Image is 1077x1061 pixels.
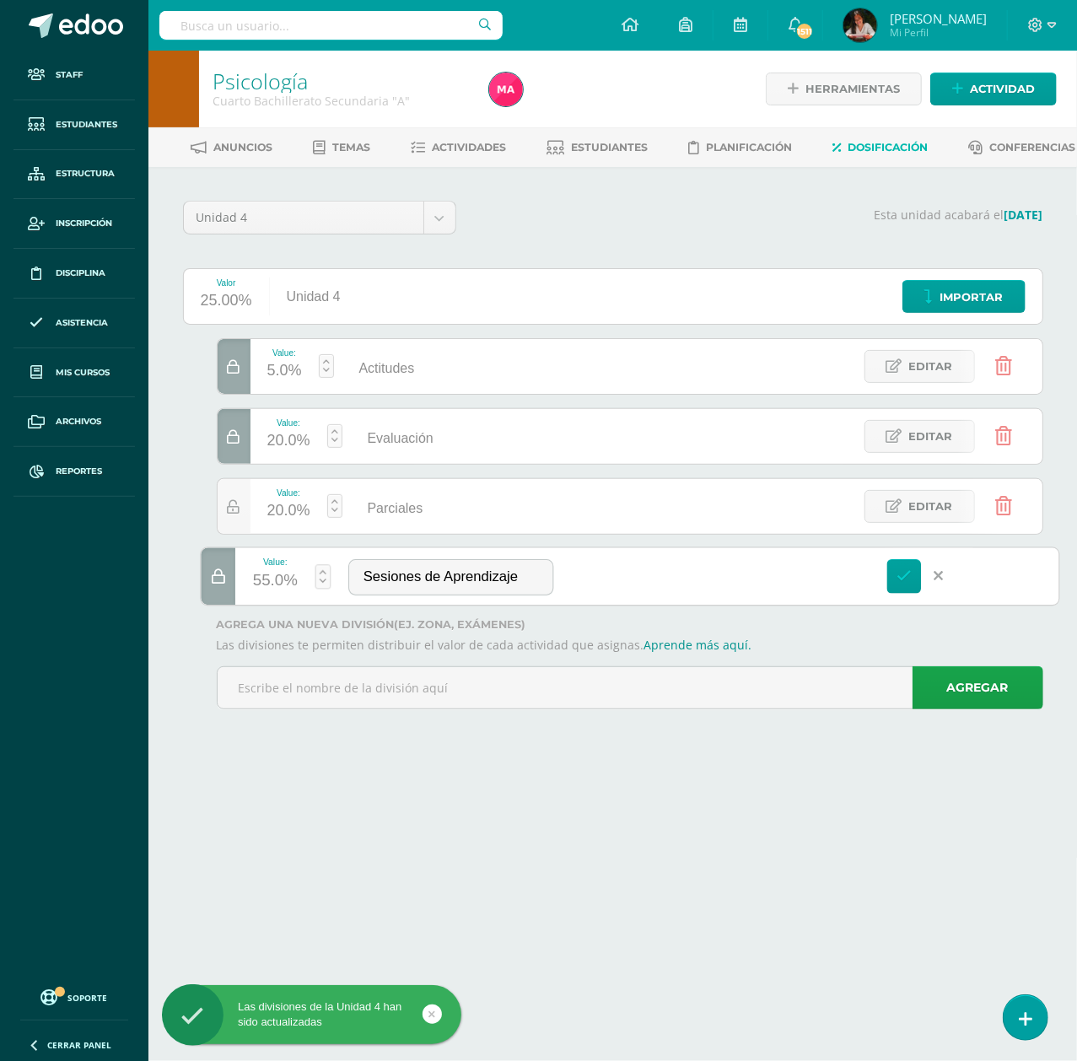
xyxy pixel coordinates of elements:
span: Actividades [432,141,506,153]
a: Agregar [913,666,1043,709]
a: Mis cursos [13,348,135,398]
span: Reportes [56,465,102,478]
span: Conferencias [989,141,1075,153]
span: Estructura [56,167,115,180]
span: Evaluación [368,431,433,445]
span: Temas [332,141,370,153]
a: Conferencias [968,134,1075,161]
p: Las divisiones te permiten distribuir el valor de cada actividad que asignas. [217,638,1043,653]
a: Dosificación [832,134,928,161]
input: Busca un usuario... [159,11,503,40]
img: 1768b921bb0131f632fd6560acaf36dd.png [843,8,877,42]
a: Actividad [930,73,1057,105]
span: Cerrar panel [47,1039,111,1051]
a: Anuncios [191,134,272,161]
span: Editar [909,421,953,452]
a: Reportes [13,447,135,497]
span: Dosificación [848,141,928,153]
span: Mis cursos [56,366,110,380]
img: e1424e2d79dd695755660daaca2de6f7.png [489,73,523,106]
input: Escribe el nombre de la división aquí [218,667,1042,708]
div: 20.0% [267,428,310,455]
p: Esta unidad acabará el [477,207,1043,223]
div: Las divisiones de la Unidad 4 han sido actualizadas [162,999,461,1030]
div: 25.00% [201,288,252,315]
div: Cuarto Bachillerato Secundaria 'A' [213,93,469,109]
a: Herramientas [766,73,922,105]
a: Estudiantes [547,134,648,161]
div: Valor [201,278,252,288]
span: Archivos [56,415,101,428]
span: Herramientas [805,73,900,105]
a: Estructura [13,150,135,200]
div: 20.0% [267,498,310,525]
a: Soporte [20,985,128,1008]
div: Unidad 4 [270,269,358,324]
a: Planificación [688,134,792,161]
div: Value: [267,348,302,358]
span: Anuncios [213,141,272,153]
div: Value: [267,418,310,428]
div: 5.0% [267,358,302,385]
div: Value: [252,557,297,567]
span: Asistencia [56,316,108,330]
a: Temas [313,134,370,161]
a: Aprende más aquí. [644,637,752,653]
a: Guardar [886,559,921,594]
span: Staff [56,68,83,82]
span: Inscripción [56,217,112,230]
span: Editar [909,491,953,522]
span: Disciplina [56,267,105,280]
strong: [DATE] [1004,207,1043,223]
a: Inscripción [13,199,135,249]
label: Agrega una nueva división [217,618,1043,631]
span: Estudiantes [56,118,117,132]
a: Estudiantes [13,100,135,150]
a: Archivos [13,397,135,447]
a: Asistencia [13,299,135,348]
span: Parciales [368,501,423,515]
a: Psicología [213,67,308,95]
a: Disciplina [13,249,135,299]
strong: (ej. Zona, Exámenes) [395,618,526,631]
a: Staff [13,51,135,100]
span: [PERSON_NAME] [890,10,987,27]
h1: Psicología [213,69,469,93]
a: Unidad 4 [184,202,455,234]
span: Actividad [970,73,1035,105]
span: Soporte [68,992,108,1004]
span: Unidad 4 [197,202,411,234]
span: Importar [940,282,1004,313]
span: Planificación [706,141,792,153]
span: Actitudes [359,361,415,375]
span: Estudiantes [571,141,648,153]
span: 1511 [795,22,814,40]
div: 55.0% [252,568,297,595]
span: Mi Perfil [890,25,987,40]
a: Importar [902,280,1026,313]
span: Editar [909,351,953,382]
div: Value: [267,488,310,498]
a: Actividades [411,134,506,161]
a: Cancelar [921,559,956,594]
